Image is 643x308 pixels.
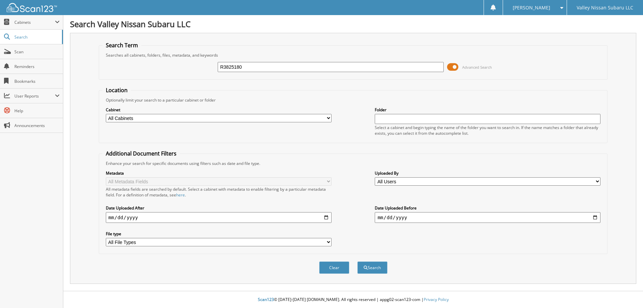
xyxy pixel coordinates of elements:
h1: Search Valley Nissan Subaru LLC [70,18,636,29]
img: scan123-logo-white.svg [7,3,57,12]
span: Bookmarks [14,78,60,84]
div: © [DATE]-[DATE] [DOMAIN_NAME]. All rights reserved | appg02-scan123-com | [63,292,643,308]
legend: Search Term [102,42,141,49]
label: Date Uploaded Before [375,205,600,211]
span: Scan123 [258,297,274,302]
div: Searches all cabinets, folders, files, metadata, and keywords [102,52,604,58]
legend: Additional Document Filters [102,150,180,157]
label: Metadata [106,170,332,176]
legend: Location [102,86,131,94]
button: Clear [319,261,349,274]
span: Help [14,108,60,114]
span: Valley Nissan Subaru LLC [577,6,633,10]
label: Uploaded By [375,170,600,176]
input: end [375,212,600,223]
span: Cabinets [14,19,55,25]
iframe: Chat Widget [610,276,643,308]
div: All metadata fields are searched by default. Select a cabinet with metadata to enable filtering b... [106,186,332,198]
a: here [176,192,185,198]
button: Search [357,261,387,274]
div: Select a cabinet and begin typing the name of the folder you want to search in. If the name match... [375,125,600,136]
label: Cabinet [106,107,332,113]
input: start [106,212,332,223]
span: Announcements [14,123,60,128]
span: Scan [14,49,60,55]
a: Privacy Policy [424,297,449,302]
label: Folder [375,107,600,113]
span: Advanced Search [462,65,492,70]
label: Date Uploaded After [106,205,332,211]
span: User Reports [14,93,55,99]
span: [PERSON_NAME] [513,6,550,10]
div: Enhance your search for specific documents using filters such as date and file type. [102,161,604,166]
label: File type [106,231,332,237]
span: Reminders [14,64,60,69]
span: Search [14,34,59,40]
div: Optionally limit your search to a particular cabinet or folder [102,97,604,103]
